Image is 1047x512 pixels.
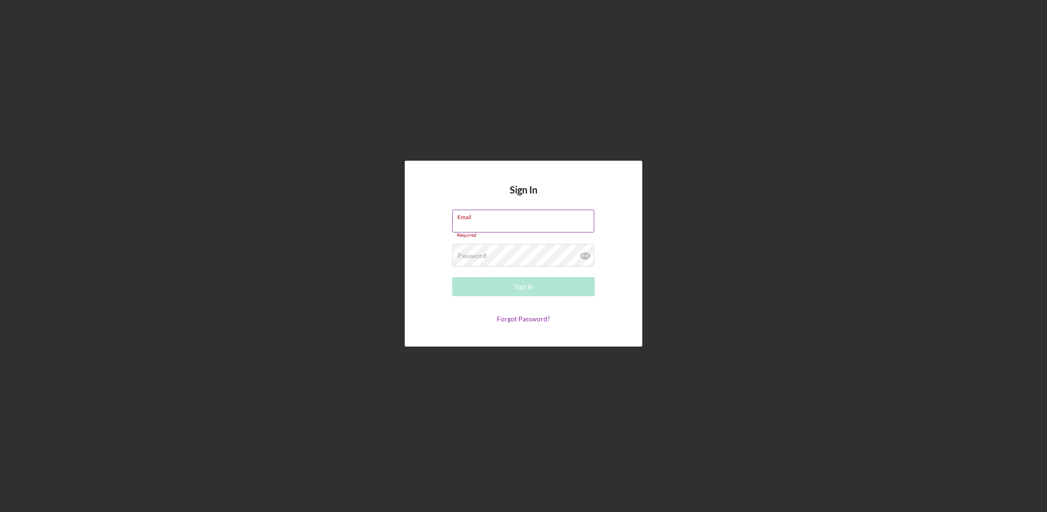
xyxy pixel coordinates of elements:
label: Email [457,210,594,221]
div: Sign In [514,277,533,296]
h4: Sign In [510,184,537,210]
a: Forgot Password? [497,315,550,323]
label: Password [457,252,486,260]
button: Sign In [452,277,595,296]
div: Required [452,232,595,238]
